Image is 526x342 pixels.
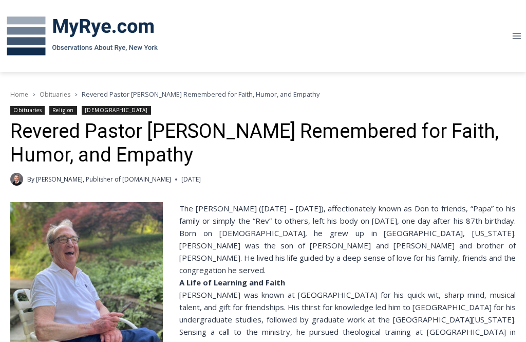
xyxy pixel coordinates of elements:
[36,175,171,184] a: [PERSON_NAME], Publisher of [DOMAIN_NAME]
[181,174,201,184] time: [DATE]
[40,90,70,99] a: Obituaries
[27,174,34,184] span: By
[32,91,35,98] span: >
[10,106,45,115] a: Obituaries
[179,277,285,287] strong: A Life of Learning and Faith
[10,202,516,276] div: The [PERSON_NAME] ([DATE] – [DATE]), affectionately known as Don to friends, “Papa” to his family...
[507,28,526,44] button: Open menu
[10,173,23,186] a: Author image
[10,89,516,99] nav: Breadcrumbs
[49,106,77,115] a: Religion
[10,120,516,167] h1: Revered Pastor [PERSON_NAME] Remembered for Faith, Humor, and Empathy
[82,89,320,99] span: Revered Pastor [PERSON_NAME] Remembered for Faith, Humor, and Empathy
[10,90,28,99] a: Home
[82,106,151,115] a: [DEMOGRAPHIC_DATA]
[74,91,78,98] span: >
